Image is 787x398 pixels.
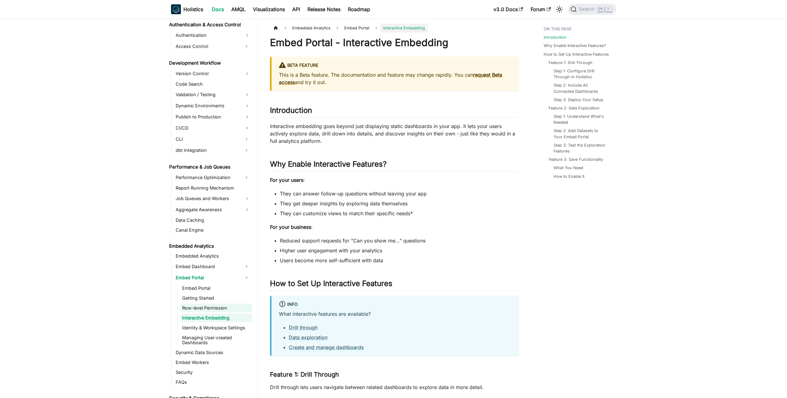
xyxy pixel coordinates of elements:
a: Embedded Analytics [174,252,252,260]
button: Expand sidebar category 'Access Control' [241,41,252,51]
a: Step 1: Configure Drill Through in Holistics [554,68,608,80]
a: Report Running Mechanism [174,184,252,192]
a: Publish to Production [174,112,252,122]
a: Introduction [544,34,567,40]
li: Higher user engagement with your analytics [280,247,519,254]
a: Release Notes [304,4,344,14]
a: dbt Integration [174,145,241,155]
a: Getting Started [180,294,252,302]
h2: Why Enable Interactive Features? [270,160,519,171]
a: Step 3: Deploy Your Setup [554,97,603,103]
a: Feature 3: Save Functionality [549,156,603,162]
a: How to Enable It [554,173,584,179]
li: They can answer follow-up questions without leaving your app [280,190,519,197]
a: v3.0 Docs [490,4,527,14]
button: Expand sidebar category 'Performance Optimization' [241,173,252,182]
a: FAQs [174,378,252,387]
a: Code Search [174,80,252,88]
a: CLI [174,134,241,144]
h1: Embed Portal - Interactive Embedding [270,36,519,49]
a: Why Enable Interactive Features? [544,43,606,49]
a: Step 2: Include All Connected Dashboards [554,82,608,94]
a: Visualizations [249,4,289,14]
a: Step 1: Understand What's Needed [554,113,608,125]
span: Embedded Analytics [289,24,334,32]
p: : [270,176,519,184]
button: Switch between dark and light mode (currently light mode) [554,4,564,14]
a: Row-level Permission [180,304,252,312]
a: Canal Engine [174,226,252,234]
img: Holistics [171,4,181,14]
a: Roadmap [344,4,374,14]
button: Expand sidebar category 'CLI' [241,134,252,144]
a: Embedded Analytics [167,242,252,250]
p: What interactive features are available? [279,310,511,318]
a: Security [174,368,252,377]
a: Validation / Testing [174,90,252,100]
a: Aggregate Awareness [174,205,252,215]
a: Access Control [174,41,241,51]
kbd: K [605,6,612,12]
p: : [270,223,519,231]
a: Feature 1: Drill Through [549,60,592,66]
h2: Introduction [270,106,519,118]
a: How to Set Up Interactive Features [544,51,609,57]
a: Step 2: Add Datasets to Your Embed Portal [554,128,608,139]
a: Step 3: Test the Exploration Features [554,142,608,154]
a: API [289,4,304,14]
a: AMQL [228,4,249,14]
a: Embed Portal [341,24,372,32]
button: Search (Ctrl+K) [568,4,616,15]
a: request Beta access [279,72,502,85]
a: Embed Workers [174,358,252,367]
a: Performance & Job Queues [167,163,252,171]
a: Managing User-created Dashboards [180,333,252,347]
nav: Breadcrumbs [270,24,519,32]
a: Embed Dashboard [174,262,241,272]
li: They get deeper insights by exploring data themselves [280,200,519,207]
a: Development Workflow [167,59,252,67]
a: Performance Optimization [174,173,241,182]
p: Drill through lets users navigate between related dashboards to explore data in more detail. [270,383,519,391]
strong: For your users [270,177,303,183]
a: HolisticsHolistics [171,4,203,14]
button: Collapse sidebar category 'Embed Portal' [241,273,252,283]
a: Identity & Workspace Settings [180,323,252,332]
span: Interactive Embedding [380,24,428,32]
a: Embed Portal [174,273,241,283]
a: CI/CD [174,123,252,133]
span: Search [577,6,598,12]
a: Feature 2: Data Exploration [549,105,600,111]
a: Authentication [174,30,252,40]
a: Forum [527,4,554,14]
span: Embed Portal [344,26,369,30]
button: Expand sidebar category 'dbt Integration' [241,145,252,155]
button: Expand sidebar category 'Embed Dashboard' [241,262,252,272]
h2: How to Set Up Interactive Features [270,279,519,291]
a: Interactive Embedding [180,314,252,322]
strong: For your business [270,224,311,230]
a: Create and manage dashboards [289,344,364,350]
a: Dynamic Data Sources [174,348,252,357]
li: They can customize views to match their specific needs* [280,210,519,217]
a: Dynamic Environments [174,101,252,111]
li: Reduced support requests for "Can you show me..." questions [280,237,519,244]
a: Data Caching [174,216,252,225]
a: Data exploration [289,334,327,340]
b: Holistics [183,6,203,13]
a: Home page [270,24,282,32]
a: What You Need [554,165,583,171]
div: info [279,301,511,309]
a: Drill through [289,324,318,331]
p: This is a Beta feature. The documentation and feature may change rapidly. You can and try it out. [279,71,511,86]
a: Docs [208,4,228,14]
a: Authentication & Access Control [167,20,252,29]
div: BETA FEATURE [279,62,511,70]
a: Version Control [174,69,252,79]
nav: Docs sidebar [165,19,258,398]
a: Embed Portal [180,284,252,293]
p: Interactive embedding goes beyond just displaying static dashboards in your app. It lets your use... [270,122,519,145]
li: Users become more self-sufficient with data [280,257,519,264]
a: Job Queues and Workers [174,194,252,203]
h3: Feature 1: Drill Through [270,371,519,379]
